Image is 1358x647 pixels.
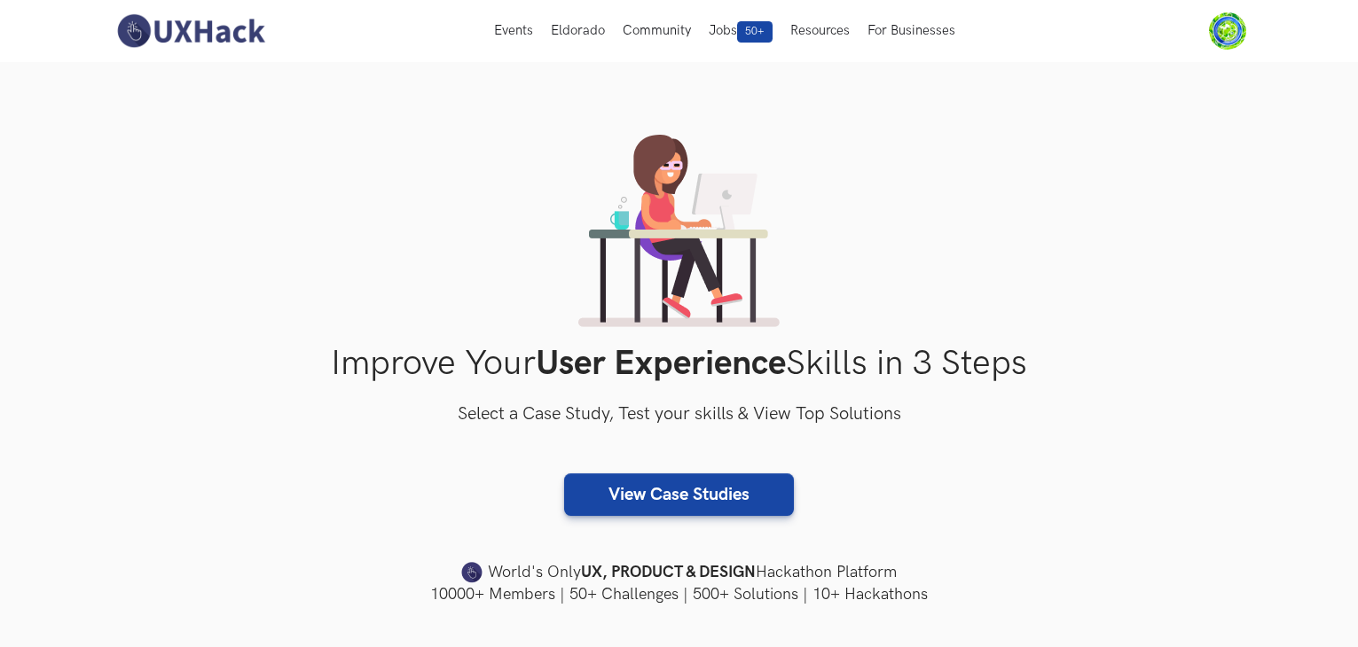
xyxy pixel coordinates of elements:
h4: World's Only Hackathon Platform [112,560,1247,585]
img: Your profile pic [1209,12,1246,50]
h3: Select a Case Study, Test your skills & View Top Solutions [112,401,1247,429]
img: UXHack-logo.png [112,12,270,50]
strong: User Experience [536,343,786,385]
h4: 10000+ Members | 50+ Challenges | 500+ Solutions | 10+ Hackathons [112,583,1247,605]
img: uxhack-favicon-image.png [461,561,483,584]
h1: Improve Your Skills in 3 Steps [112,343,1247,385]
a: View Case Studies [564,473,794,516]
span: 50+ [737,21,773,43]
img: lady working on laptop [578,135,780,327]
strong: UX, PRODUCT & DESIGN [581,560,756,585]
